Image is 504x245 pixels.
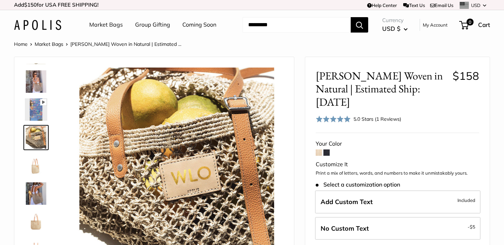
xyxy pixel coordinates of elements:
[182,20,216,30] a: Coming Soon
[351,17,368,33] button: Search
[23,181,49,206] a: Mercado Woven in Natural | Estimated Ship: Oct. 19th
[321,198,373,206] span: Add Custom Text
[70,41,181,47] span: [PERSON_NAME] Woven in Natural | Estimated ...
[315,217,481,240] label: Leave Blank
[321,224,369,232] span: No Custom Text
[471,2,481,8] span: USD
[23,125,49,150] a: Mercado Woven in Natural | Estimated Ship: Oct. 19th
[14,41,28,47] a: Home
[35,41,63,47] a: Market Bags
[470,224,475,230] span: $5
[23,209,49,234] a: Mercado Woven in Natural | Estimated Ship: Oct. 19th
[25,182,47,205] img: Mercado Woven in Natural | Estimated Ship: Oct. 19th
[316,114,401,124] div: 5.0 Stars (1 Reviews)
[14,20,61,30] img: Apolis
[14,40,181,49] nav: Breadcrumb
[23,97,49,122] a: Mercado Woven in Natural | Estimated Ship: Oct. 19th
[25,70,47,93] img: Mercado Woven in Natural | Estimated Ship: Oct. 19th
[24,1,37,8] span: $150
[135,20,170,30] a: Group Gifting
[430,2,453,8] a: Email Us
[453,69,479,83] span: $158
[353,115,401,123] div: 5.0 Stars (1 Reviews)
[478,21,490,28] span: Cart
[25,210,47,233] img: Mercado Woven in Natural | Estimated Ship: Oct. 19th
[382,23,408,34] button: USD $
[367,2,397,8] a: Help Center
[243,17,351,33] input: Search...
[23,69,49,94] a: Mercado Woven in Natural | Estimated Ship: Oct. 19th
[316,139,479,149] div: Your Color
[25,154,47,177] img: Mercado Woven in Natural | Estimated Ship: Oct. 19th
[423,21,448,29] a: My Account
[316,170,479,177] p: Print a mix of letters, words, and numbers to make it unmistakably yours.
[457,196,475,204] span: Included
[382,15,408,25] span: Currency
[382,25,400,32] span: USD $
[467,19,474,26] span: 0
[25,98,47,121] img: Mercado Woven in Natural | Estimated Ship: Oct. 19th
[23,153,49,178] a: Mercado Woven in Natural | Estimated Ship: Oct. 19th
[89,20,123,30] a: Market Bags
[316,69,447,108] span: [PERSON_NAME] Woven in Natural | Estimated Ship: [DATE]
[316,159,479,170] div: Customize It
[25,126,47,149] img: Mercado Woven in Natural | Estimated Ship: Oct. 19th
[403,2,425,8] a: Text Us
[316,181,400,188] span: Select a customization option
[468,223,475,231] span: -
[460,19,490,30] a: 0 Cart
[315,190,481,213] label: Add Custom Text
